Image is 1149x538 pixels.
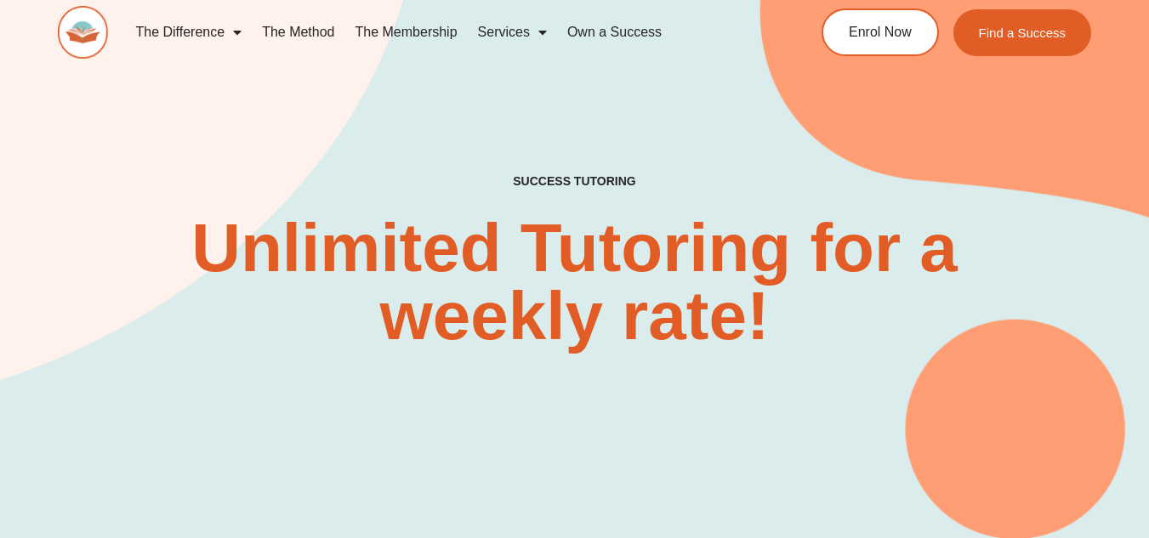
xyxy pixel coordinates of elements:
[557,13,672,52] a: Own a Success
[125,13,252,52] a: The Difference
[468,13,557,52] a: Services
[252,13,344,52] a: The Method
[422,174,728,189] h4: SUCCESS TUTORING​
[979,26,1067,39] span: Find a Success
[822,8,939,56] a: Enrol Now
[125,13,762,52] nav: Menu
[345,13,468,52] a: The Membership
[125,214,1025,350] h2: Unlimited Tutoring for a weekly rate!
[849,25,912,39] span: Enrol Now
[953,9,1092,56] a: Find a Success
